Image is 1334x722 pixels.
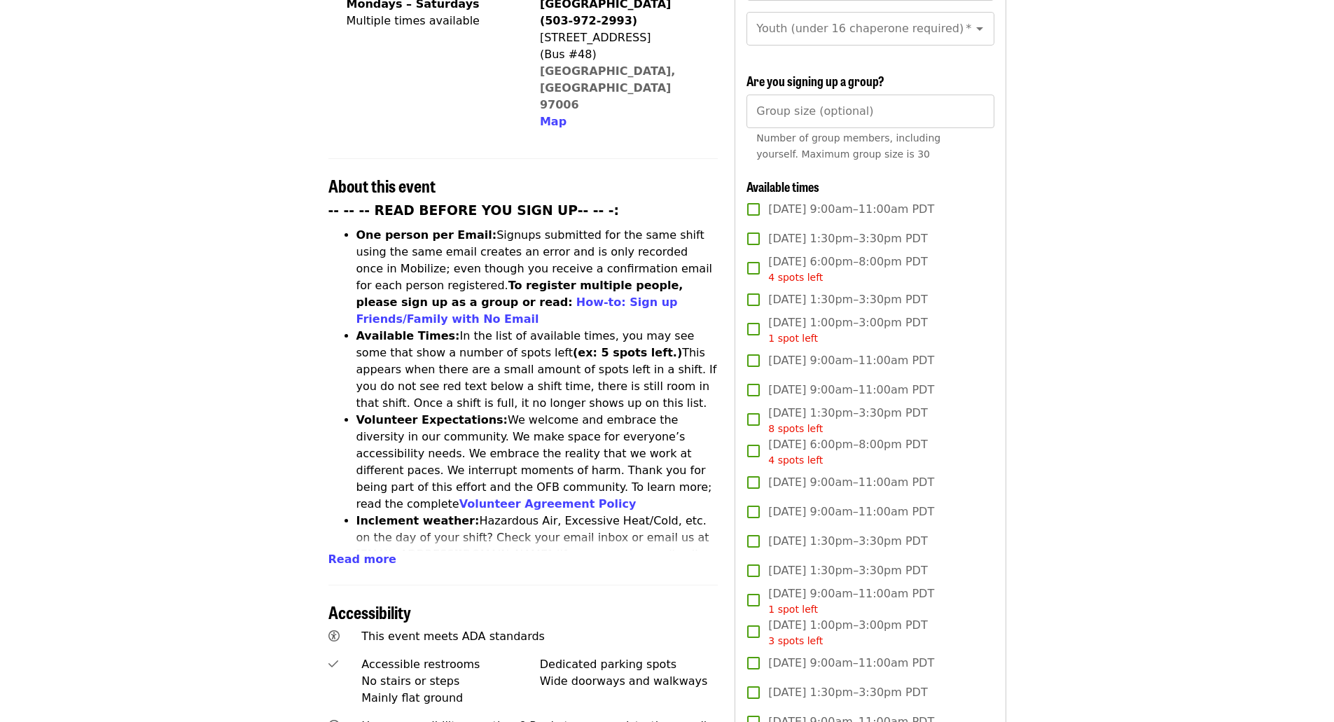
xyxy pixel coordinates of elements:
[328,173,436,197] span: About this event
[768,504,934,520] span: [DATE] 9:00am–11:00am PDT
[768,230,927,247] span: [DATE] 1:30pm–3:30pm PDT
[361,656,540,673] div: Accessible restrooms
[768,474,934,491] span: [DATE] 9:00am–11:00am PDT
[768,201,934,218] span: [DATE] 9:00am–11:00am PDT
[970,19,989,39] button: Open
[361,690,540,707] div: Mainly flat ground
[746,71,884,90] span: Are you signing up a group?
[328,551,396,568] button: Read more
[540,115,567,128] span: Map
[768,405,927,436] span: [DATE] 1:30pm–3:30pm PDT
[361,673,540,690] div: No stairs or steps
[768,562,927,579] span: [DATE] 1:30pm–3:30pm PDT
[328,658,338,671] i: check icon
[356,412,718,513] li: We welcome and embrace the diversity in our community. We make space for everyone’s accessibility...
[768,635,823,646] span: 3 spots left
[768,272,823,283] span: 4 spots left
[768,436,927,468] span: [DATE] 6:00pm–8:00pm PDT
[768,382,934,398] span: [DATE] 9:00am–11:00am PDT
[356,329,460,342] strong: Available Times:
[356,513,718,597] li: Hazardous Air, Excessive Heat/Cold, etc. on the day of your shift? Check your email inbox or emai...
[540,113,567,130] button: Map
[573,346,682,359] strong: (ex: 5 spots left.)
[356,279,683,309] strong: To register multiple people, please sign up as a group or read:
[540,29,707,46] div: [STREET_ADDRESS]
[356,228,497,242] strong: One person per Email:
[768,352,934,369] span: [DATE] 9:00am–11:00am PDT
[356,227,718,328] li: Signups submitted for the same shift using the same email creates an error and is only recorded o...
[356,514,480,527] strong: Inclement weather:
[768,655,934,672] span: [DATE] 9:00am–11:00am PDT
[768,604,818,615] span: 1 spot left
[459,497,637,511] a: Volunteer Agreement Policy
[768,314,927,346] span: [DATE] 1:00pm–3:00pm PDT
[768,617,927,648] span: [DATE] 1:00pm–3:00pm PDT
[540,46,707,63] div: (Bus #48)
[746,177,819,195] span: Available times
[540,673,718,690] div: Wide doorways and walkways
[746,95,994,128] input: [object Object]
[768,454,823,466] span: 4 spots left
[361,630,545,643] span: This event meets ADA standards
[540,656,718,673] div: Dedicated parking spots
[328,599,411,624] span: Accessibility
[768,333,818,344] span: 1 spot left
[347,13,480,29] div: Multiple times available
[768,291,927,308] span: [DATE] 1:30pm–3:30pm PDT
[540,64,676,111] a: [GEOGRAPHIC_DATA], [GEOGRAPHIC_DATA] 97006
[756,132,940,160] span: Number of group members, including yourself. Maximum group size is 30
[768,254,927,285] span: [DATE] 6:00pm–8:00pm PDT
[356,413,508,426] strong: Volunteer Expectations:
[328,553,396,566] span: Read more
[356,296,678,326] a: How-to: Sign up Friends/Family with No Email
[328,203,620,218] strong: -- -- -- READ BEFORE YOU SIGN UP-- -- -:
[768,585,934,617] span: [DATE] 9:00am–11:00am PDT
[768,423,823,434] span: 8 spots left
[328,630,340,643] i: universal-access icon
[768,533,927,550] span: [DATE] 1:30pm–3:30pm PDT
[356,328,718,412] li: In the list of available times, you may see some that show a number of spots left This appears wh...
[768,684,927,701] span: [DATE] 1:30pm–3:30pm PDT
